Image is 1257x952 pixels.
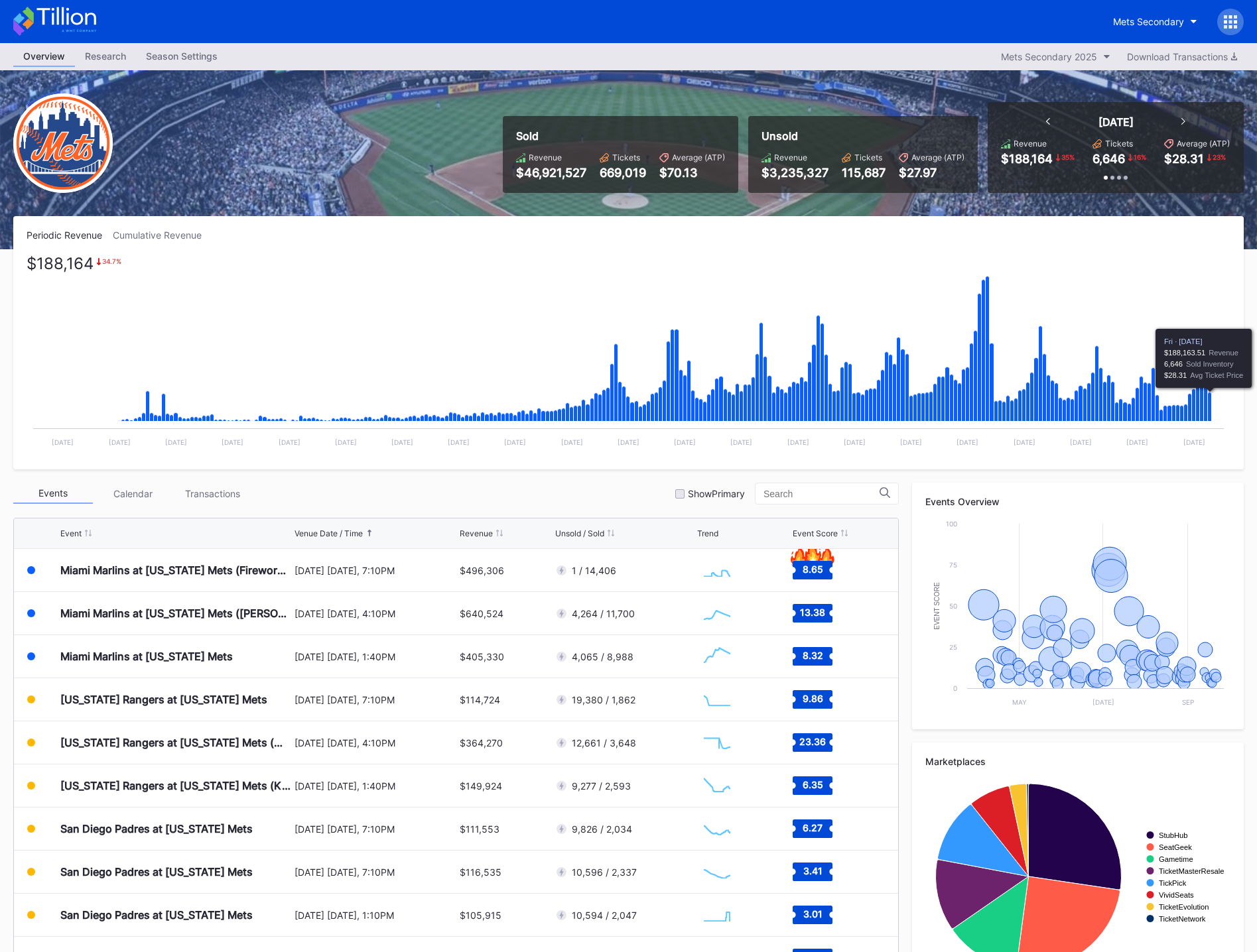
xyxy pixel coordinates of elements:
svg: Chart title [697,898,737,931]
div: San Diego Padres at [US_STATE] Mets [60,908,253,922]
div: Periodic Revenue [27,229,113,241]
div: Calendar [93,483,172,504]
div: Revenue [1014,139,1047,149]
div: [DATE] [1098,115,1134,129]
button: Download Transactions [1120,48,1244,66]
div: 4,264 / 11,700 [572,608,635,619]
div: Miami Marlins at [US_STATE] Mets [60,650,233,663]
a: Overview [13,46,75,67]
div: [US_STATE] Rangers at [US_STATE] Mets (Kids Color-In Lunchbox Giveaway) [60,779,291,792]
div: $70.13 [659,166,725,180]
div: $188,164 [27,257,94,270]
text: [DATE] [109,438,131,446]
text: May [1012,698,1027,706]
div: 669,019 [600,166,646,180]
text: 75 [949,561,957,569]
div: Event [60,528,82,538]
text: [DATE] [279,438,300,446]
div: $27.97 [899,166,964,180]
div: $149,924 [460,780,502,792]
div: 10,594 / 2,047 [572,910,637,921]
div: Average (ATP) [672,152,725,162]
div: Tickets [1105,139,1133,149]
div: [DATE] [DATE], 4:10PM [295,737,456,748]
text: [DATE] [1126,438,1148,446]
div: 10,596 / 2,337 [572,866,637,878]
div: 12,661 / 3,648 [572,737,636,748]
div: $28.31 [1164,152,1204,166]
div: [DATE] [DATE], 1:40PM [295,651,456,662]
div: Revenue [774,152,807,162]
div: Average (ATP) [1177,139,1230,149]
text: Event Score [933,582,941,630]
div: [DATE] [DATE], 7:10PM [295,694,456,705]
text: 9.86 [802,693,823,704]
text: StubHub [1159,831,1188,839]
div: Average (ATP) [911,152,964,162]
svg: Chart title [697,683,737,716]
text: [DATE] [222,438,243,446]
div: $46,921,527 [516,166,586,180]
svg: Chart title [697,812,737,845]
div: Miami Marlins at [US_STATE] Mets ([PERSON_NAME] Giveaway) [60,607,291,620]
div: Revenue [460,528,493,538]
div: [US_STATE] Rangers at [US_STATE] Mets (Mets Alumni Classic/Mrs. Met Taxicab [GEOGRAPHIC_DATA] Giv... [60,736,291,749]
text: TicketMasterResale [1159,867,1224,875]
text: [DATE] [448,438,470,446]
text: [DATE] [1183,438,1205,446]
text: 0 [953,684,957,692]
svg: Chart title [697,855,737,888]
div: San Diego Padres at [US_STATE] Mets [60,865,253,878]
text: 25 [949,643,957,651]
text: [DATE] [957,438,978,446]
div: Revenue [529,152,562,162]
text: [DATE] [787,438,809,446]
div: $405,330 [460,651,504,662]
div: [DATE] [DATE], 7:10PM [295,565,456,576]
div: Marketplaces [925,756,1230,767]
text: [DATE] [561,438,583,446]
input: Search [763,489,880,499]
button: Mets Secondary 2025 [994,48,1117,66]
div: Sold [516,129,725,143]
div: Transactions [172,483,252,504]
text: [DATE] [1014,438,1035,446]
div: 6,646 [1092,152,1125,166]
div: [DATE] [DATE], 4:10PM [295,608,456,619]
text: SeatGeek [1159,843,1192,851]
text: VividSeats [1159,891,1194,899]
a: Season Settings [136,46,228,67]
div: 16 % [1132,152,1148,162]
div: Mets Secondary 2025 [1001,51,1097,62]
text: [DATE] [730,438,752,446]
div: 19,380 / 1,862 [572,694,635,705]
text: Sep [1182,698,1194,706]
div: Season Settings [136,46,228,66]
text: [DATE] [335,438,357,446]
div: [DATE] [DATE], 1:40PM [295,780,456,792]
text: [DATE] [504,438,526,446]
div: [US_STATE] Rangers at [US_STATE] Mets [60,693,267,706]
div: $111,553 [460,823,499,835]
text: [DATE] [52,438,74,446]
text: [DATE] [1070,438,1092,446]
svg: Chart title [697,769,737,802]
div: Venue Date / Time [295,528,363,538]
div: $496,306 [460,565,504,576]
text: 6.35 [802,779,823,790]
div: [DATE] [DATE], 7:10PM [295,866,456,878]
text: [DATE] [391,438,413,446]
div: $640,524 [460,608,503,619]
div: Tickets [854,152,882,162]
text: 3.01 [803,908,822,920]
img: New-York-Mets-Transparent.png [13,93,113,193]
text: 50 [949,602,957,610]
text: 3.41 [803,865,822,876]
button: Mets Secondary [1103,9,1207,34]
div: Cumulative Revenue [113,229,212,241]
text: [DATE] [618,438,639,446]
div: 23 % [1211,152,1227,162]
div: Miami Marlins at [US_STATE] Mets (Fireworks Night) [60,564,291,577]
div: 1 / 14,406 [572,565,616,576]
